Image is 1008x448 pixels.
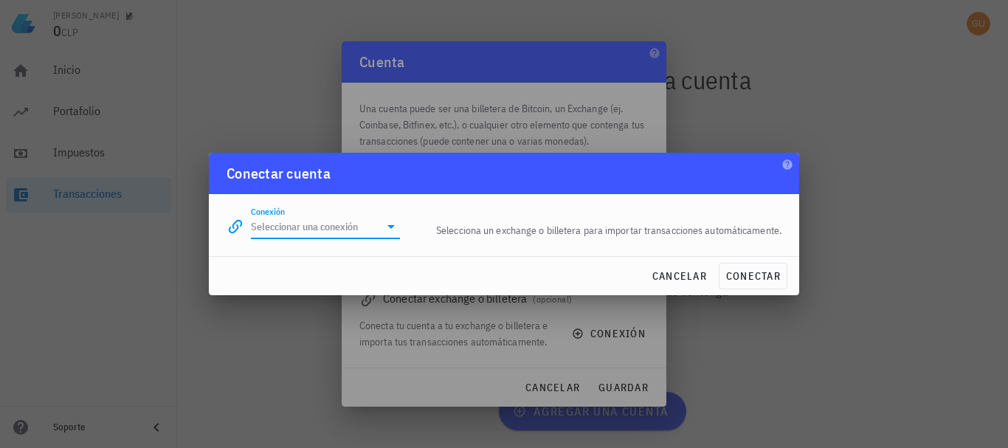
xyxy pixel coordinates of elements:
span: cancelar [652,269,707,283]
span: conectar [725,269,781,283]
div: Conectar cuenta [227,162,331,185]
input: Seleccionar una conexión [251,215,379,238]
div: Selecciona un exchange o billetera para importar transacciones automáticamente. [409,213,790,247]
button: conectar [719,263,787,289]
label: Conexión [251,206,285,217]
button: cancelar [646,263,713,289]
